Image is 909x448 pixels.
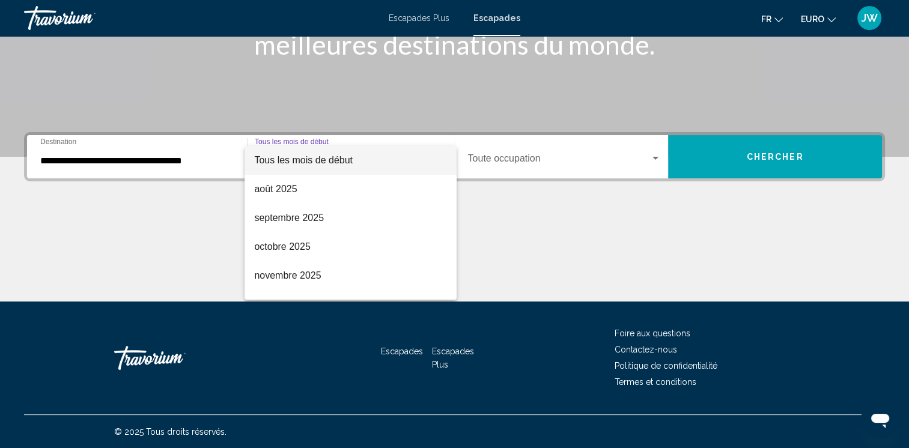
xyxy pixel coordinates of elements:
[861,400,899,438] iframe: Button to launch messaging window
[254,241,310,252] font: octobre 2025
[254,184,297,194] font: août 2025
[254,155,353,165] span: Tous les mois de début
[254,270,321,280] font: novembre 2025
[254,213,324,223] font: septembre 2025
[254,299,321,309] font: décembre 2025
